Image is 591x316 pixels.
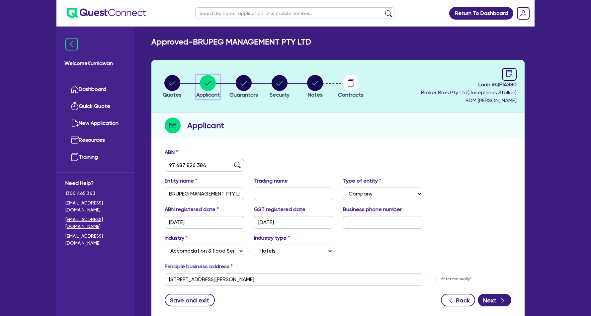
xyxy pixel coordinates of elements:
a: [EMAIL_ADDRESS][DOMAIN_NAME] [65,199,126,213]
span: Quotes [163,92,182,98]
input: Search by name, application ID or mobile number... [195,7,394,19]
span: Broker Bros Pty Ltd ( Josephinus Stolker ) [421,89,517,96]
button: Next [478,294,511,306]
label: Industry [165,234,188,242]
button: Applicant [196,75,220,99]
span: Notes [308,92,323,98]
button: Guarantors [229,75,258,99]
button: Contracts [338,75,364,99]
img: step-icon [165,118,181,133]
h2: Approved - BRUPEG MANAGEMENT PTY LTD [151,37,311,47]
a: Resources [65,132,126,149]
button: Save and exit [165,294,215,306]
input: DD / MM / YYYY [165,216,244,229]
a: Dashboard [65,81,126,98]
label: Trading name [254,177,288,185]
span: Guarantors [229,92,258,98]
label: Type of entity [343,177,381,185]
a: audit [502,68,517,81]
img: abn-lookup icon [234,162,241,168]
img: icon-menu-close [65,38,78,50]
span: 1300 465 363 [65,190,126,197]
label: GST registered date [254,205,305,213]
label: Enter manually? [441,276,472,282]
span: Contracts [338,92,364,98]
img: resources [71,136,79,144]
a: Training [65,149,126,166]
a: Dropdown toggle [515,5,532,22]
button: Back [441,294,475,306]
a: [EMAIL_ADDRESS][DOMAIN_NAME] [65,216,126,230]
button: Quotes [162,75,182,99]
img: quest-connect-logo-blue [67,8,146,19]
button: Notes [307,75,323,99]
span: Loan # QF14880 [421,81,517,89]
input: DD / MM / YYYY [254,216,333,229]
span: BDM: [PERSON_NAME] [421,97,517,105]
label: ABN [165,148,178,156]
span: Welcome Kurniawan [64,59,127,67]
span: Need Help? [65,179,126,187]
label: Business phone number [343,205,402,213]
button: Security [269,75,290,99]
img: quick-quote [71,102,79,110]
h2: Applicant [187,119,224,131]
a: Return To Dashboard [449,7,513,20]
a: New Application [65,115,126,132]
label: Principle business address [165,263,233,271]
a: [EMAIL_ADDRESS][DOMAIN_NAME] [65,233,126,247]
a: Quick Quote [65,98,126,115]
span: Security [270,92,290,98]
label: Entity name [165,177,197,185]
span: audit [506,70,513,77]
img: training [71,153,79,161]
label: Industry type [254,234,290,242]
label: ABN registered date [165,205,219,213]
span: Applicant [196,92,220,98]
img: new-application [71,119,79,127]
